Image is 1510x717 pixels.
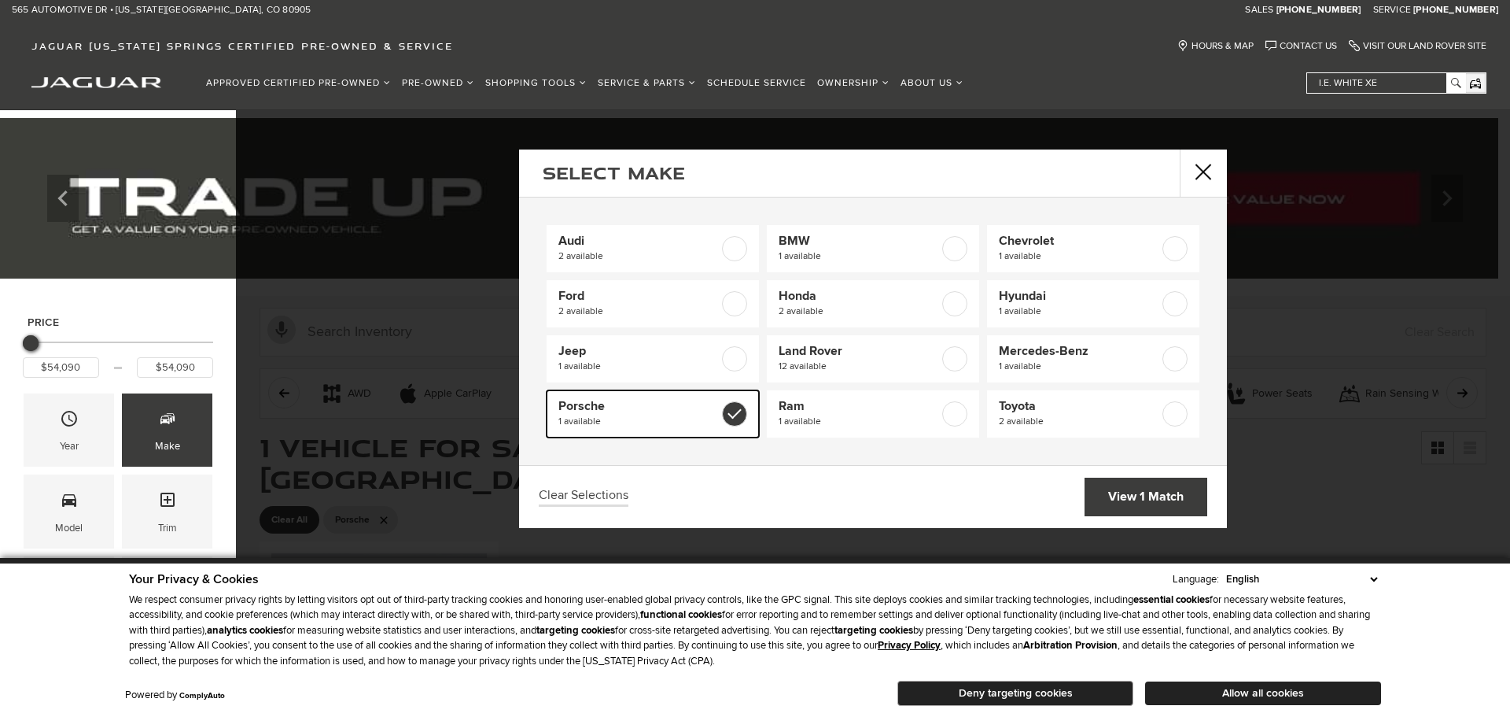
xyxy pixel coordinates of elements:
[1023,639,1118,652] strong: Arbitration Provision
[702,69,812,97] a: Schedule Service
[779,414,939,430] span: 1 available
[23,335,39,351] div: Maximum Price
[1173,575,1219,585] div: Language:
[592,69,702,97] a: Service & Parts
[536,624,615,637] strong: targeting cookies
[155,438,180,455] div: Make
[129,571,259,587] span: Your Privacy & Cookies
[1177,40,1254,52] a: Hours & Map
[31,75,161,88] a: jaguar
[1349,40,1486,52] a: Visit Our Land Rover Site
[23,330,213,378] div: Price
[24,556,114,630] div: FeaturesFeatures
[999,249,1159,264] span: 1 available
[767,280,979,327] a: Honda2 available
[201,69,969,97] nav: Main Navigation
[767,225,979,272] a: BMW1 available
[779,359,939,375] span: 12 available
[1307,73,1464,93] input: i.e. White XE
[60,438,79,455] div: Year
[31,40,453,52] span: Jaguar [US_STATE] Springs Certified Pre-Owned & Service
[999,414,1159,430] span: 2 available
[558,359,719,375] span: 1 available
[547,335,759,383] a: Jeep1 available
[558,288,719,304] span: Ford
[23,357,99,378] input: Minimum
[543,164,685,182] h2: Select Make
[558,414,719,430] span: 1 available
[779,398,939,414] span: Ram
[779,233,939,249] span: BMW
[558,249,719,264] span: 2 available
[396,69,480,97] a: Pre-Owned
[999,304,1159,320] span: 1 available
[1133,593,1210,606] strong: essential cookies
[897,681,1133,706] button: Deny targeting cookies
[987,225,1199,272] a: Chevrolet1 available
[834,624,913,637] strong: targeting cookies
[767,390,979,438] a: Ram1 available
[47,175,79,222] div: Previous
[1222,571,1381,587] select: Language Select
[158,405,177,438] span: Make
[207,624,283,637] strong: analytics cookies
[640,608,722,621] strong: functional cookies
[779,304,939,320] span: 2 available
[129,593,1381,670] p: We respect consumer privacy rights by letting visitors opt out of third-party tracking cookies an...
[547,280,759,327] a: Ford2 available
[779,343,939,359] span: Land Rover
[767,335,979,383] a: Land Rover12 available
[158,486,177,519] span: Trim
[137,357,213,378] input: Maximum
[122,475,212,548] div: TrimTrim
[1245,4,1273,16] span: Sales
[539,488,628,507] a: Clear Selections
[999,343,1159,359] span: Mercedes-Benz
[558,343,719,359] span: Jeep
[779,288,939,304] span: Honda
[1085,478,1207,516] a: View 1 Match
[122,394,212,467] div: MakeMake
[558,304,719,320] span: 2 available
[999,359,1159,375] span: 1 available
[1265,40,1337,52] a: Contact Us
[812,69,895,97] a: Ownership
[779,249,939,264] span: 1 available
[12,4,311,17] a: 565 Automotive Dr • [US_STATE][GEOGRAPHIC_DATA], CO 80905
[547,390,759,438] a: Porsche1 available
[158,519,177,537] div: Trim
[1180,150,1227,197] button: close
[201,69,396,97] a: Approved Certified Pre-Owned
[1145,682,1381,705] button: Allow all cookies
[179,691,225,700] a: ComplyAuto
[987,335,1199,383] a: Mercedes-Benz1 available
[558,233,719,249] span: Audi
[558,398,719,414] span: Porsche
[480,69,592,97] a: Shopping Tools
[547,225,759,272] a: Audi2 available
[24,475,114,548] div: ModelModel
[122,556,212,630] div: FueltypeFueltype
[999,233,1159,249] span: Chevrolet
[31,77,161,88] img: Jaguar
[878,639,941,652] u: Privacy Policy
[999,398,1159,414] span: Toyota
[1276,4,1361,17] a: [PHONE_NUMBER]
[1413,4,1498,17] a: [PHONE_NUMBER]
[60,405,79,438] span: Year
[24,394,114,467] div: YearYear
[895,69,969,97] a: About Us
[125,690,225,700] div: Powered by
[1373,4,1411,16] span: Service
[987,390,1199,438] a: Toyota2 available
[987,280,1199,327] a: Hyundai1 available
[999,288,1159,304] span: Hyundai
[55,519,83,537] div: Model
[24,40,461,52] a: Jaguar [US_STATE] Springs Certified Pre-Owned & Service
[60,486,79,519] span: Model
[28,316,208,330] h5: Price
